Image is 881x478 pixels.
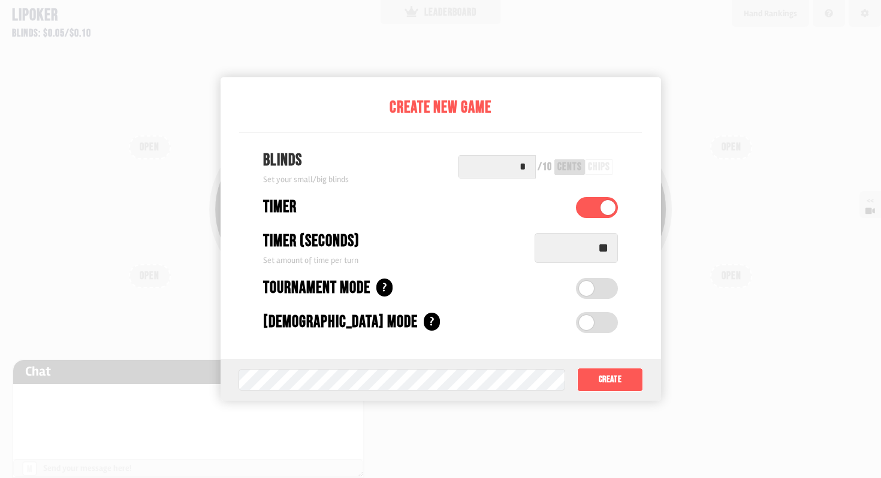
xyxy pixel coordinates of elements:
div: / 10 [538,162,552,173]
div: Create New Game [239,95,642,120]
div: cents [557,162,582,173]
div: [DEMOGRAPHIC_DATA] Mode [263,310,418,335]
div: ? [424,313,440,331]
button: Create [577,368,642,392]
div: chips [588,162,610,173]
div: Set amount of time per turn [263,254,523,267]
div: Timer [263,195,297,220]
div: Tournament Mode [263,276,370,301]
div: ? [376,279,393,297]
div: Set your small/big blinds [263,173,349,186]
div: Timer (seconds) [263,229,360,254]
div: Blinds [263,148,349,173]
